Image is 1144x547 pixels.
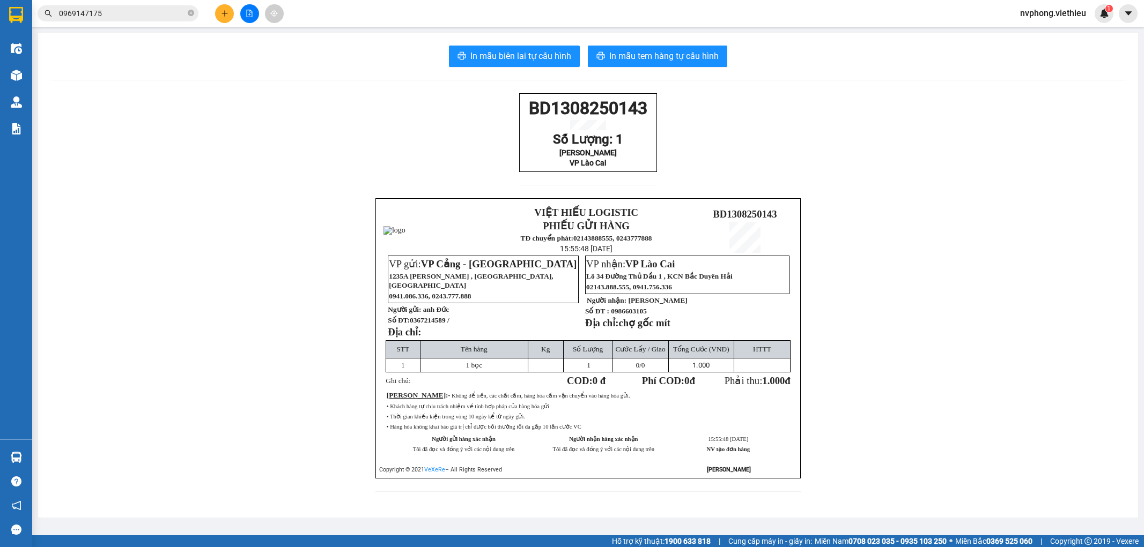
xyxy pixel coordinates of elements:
[567,375,606,386] strong: COD:
[11,70,22,81] img: warehouse-icon
[9,7,23,23] img: logo-vxr
[636,361,639,369] span: 0
[389,272,553,289] span: 1235A [PERSON_NAME] , [GEOGRAPHIC_DATA], [GEOGRAPHIC_DATA]
[1105,5,1113,12] sup: 1
[11,524,21,535] span: message
[11,123,22,134] img: solution-icon
[762,375,785,386] span: 1.000
[221,10,228,17] span: plus
[949,539,953,543] span: ⚪️
[725,375,791,386] span: Phải thu:
[586,258,675,269] span: VP nhận:
[692,361,710,369] span: 1.000
[609,49,719,63] span: In mẫu tem hàng tự cấu hình
[587,361,591,369] span: 1
[423,305,449,313] span: anh Đức
[541,345,550,353] span: Kg
[466,361,482,369] span: 1 bọc
[586,283,672,291] span: 02143.888.555, 0941.756.336
[848,537,947,545] strong: 0708 023 035 - 0935 103 250
[387,403,549,409] span: • Khách hàng tự chịu trách nhiệm về tính hợp pháp của hàng hóa gửi
[955,535,1032,547] span: Miền Bắc
[388,326,421,338] strong: Địa chỉ:
[628,296,687,304] span: [PERSON_NAME]
[11,452,22,463] img: warehouse-icon
[753,345,771,353] span: HTTT
[1084,537,1092,545] span: copyright
[421,258,577,269] span: VP Cảng - [GEOGRAPHIC_DATA]
[449,46,580,67] button: printerIn mẫu biên lai tự cấu hình
[708,436,748,442] span: 15:55:48 [DATE]
[707,466,751,473] strong: [PERSON_NAME]
[11,96,22,108] img: warehouse-icon
[986,537,1032,545] strong: 0369 525 060
[684,375,689,386] span: 0
[719,535,720,547] span: |
[396,345,409,353] span: STT
[534,207,638,218] strong: VIỆT HIẾU LOGISTIC
[270,10,278,17] span: aim
[596,51,605,62] span: printer
[11,476,21,486] span: question-circle
[386,377,410,385] span: Ghi chú:
[432,436,496,442] strong: Người gửi hàng xác nhận
[388,305,421,313] strong: Người gửi:
[246,10,253,17] span: file-add
[673,345,729,353] span: Tổng Cước (VNĐ)
[379,466,502,473] span: Copyright © 2021 – All Rights Reserved
[1119,4,1138,23] button: caret-down
[570,159,607,167] span: VP Lào Cai
[11,43,22,54] img: warehouse-icon
[543,220,630,231] strong: PHIẾU GỬI HÀNG
[387,391,446,399] span: [PERSON_NAME]
[573,345,603,353] span: Số Lượng
[585,307,609,315] strong: Số ĐT :
[387,414,525,419] span: • Thời gian khiếu kiện trong vòng 10 ngày kể từ ngày gửi.
[615,345,665,353] span: Cước Lấy / Giao
[521,234,573,242] strong: TĐ chuyển phát:
[636,361,645,369] span: /0
[45,10,52,17] span: search
[553,132,623,147] span: Số Lượng: 1
[593,375,606,386] span: 0 đ
[383,226,405,235] img: logo
[59,8,186,19] input: Tìm tên, số ĐT hoặc mã đơn
[401,361,405,369] span: 1
[618,317,670,328] span: chợ gốc mít
[389,292,471,300] span: 0941.086.336, 0243.777.888
[424,466,445,473] a: VeXeRe
[785,375,790,386] span: đ
[448,393,630,399] span: • Không để tiền, các chất cấm, hàng hóa cấm vận chuyển vào hàng hóa gửi.
[410,316,449,324] span: 0367214589 /
[559,148,617,157] span: [PERSON_NAME]
[573,234,652,242] strong: 02143888555, 0243777888
[586,272,733,280] span: Lô 34 Đường Thủ Dầu 1 , KCN Bắc Duyên Hải
[1040,535,1042,547] span: |
[553,446,655,452] span: Tôi đã đọc và đồng ý với các nội dung trên
[612,535,711,547] span: Hỗ trợ kỹ thuật:
[215,4,234,23] button: plus
[240,4,259,23] button: file-add
[188,10,194,16] span: close-circle
[569,436,638,442] strong: Người nhận hàng xác nhận
[728,535,812,547] span: Cung cấp máy in - giấy in:
[470,49,571,63] span: In mẫu biên lai tự cấu hình
[265,4,284,23] button: aim
[585,317,618,328] strong: Địa chỉ:
[389,258,577,269] span: VP gửi:
[529,98,647,118] span: BD1308250143
[587,296,626,304] strong: Người nhận:
[1012,6,1095,20] span: nvphong.viethieu
[457,51,466,62] span: printer
[588,46,727,67] button: printerIn mẫu tem hàng tự cấu hình
[413,446,515,452] span: Tôi đã đọc và đồng ý với các nội dung trên
[387,424,581,430] span: • Hàng hóa không khai báo giá trị chỉ được bồi thường tối đa gấp 10 lần cước VC
[713,208,777,220] span: BD1308250143
[11,500,21,511] span: notification
[665,537,711,545] strong: 1900 633 818
[188,9,194,19] span: close-circle
[1124,9,1133,18] span: caret-down
[642,375,695,386] strong: Phí COD: đ
[1099,9,1109,18] img: icon-new-feature
[815,535,947,547] span: Miền Nam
